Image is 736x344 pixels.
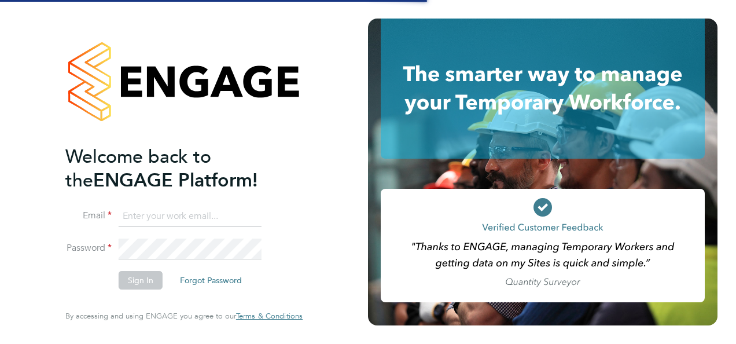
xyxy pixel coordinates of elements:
label: Email [65,210,112,222]
button: Sign In [119,271,163,290]
span: By accessing and using ENGAGE you agree to our [65,311,303,321]
button: Forgot Password [171,271,251,290]
span: Welcome back to the [65,145,211,192]
a: Terms & Conditions [236,312,303,321]
input: Enter your work email... [119,206,262,227]
label: Password [65,242,112,254]
h2: ENGAGE Platform! [65,145,291,192]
